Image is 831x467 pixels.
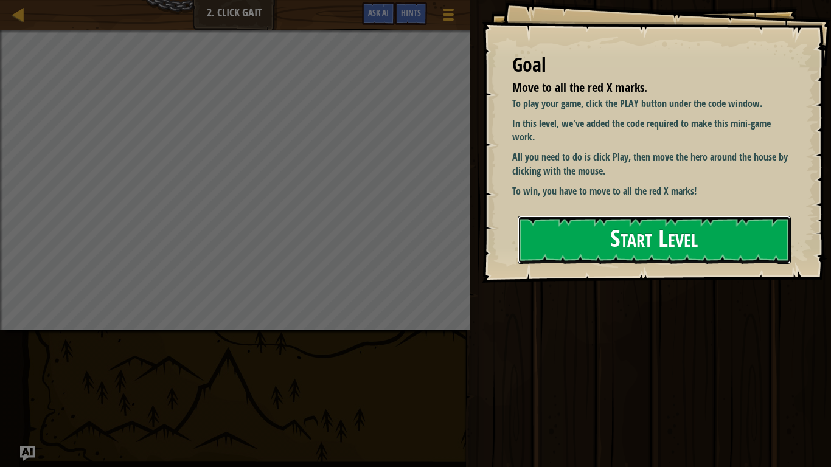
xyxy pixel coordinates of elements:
[497,79,785,97] li: Move to all the red X marks.
[512,97,788,111] p: To play your game, click the PLAY button under the code window.
[368,7,389,18] span: Ask AI
[20,446,35,461] button: Ask AI
[518,216,791,264] button: Start Level
[512,79,647,95] span: Move to all the red X marks.
[401,7,421,18] span: Hints
[512,150,788,178] p: All you need to do is click Play, then move the hero around the house by clicking with the mouse.
[512,184,788,198] p: To win, you have to move to all the red X marks!
[362,2,395,25] button: Ask AI
[512,117,788,145] p: In this level, we've added the code required to make this mini-game work.
[433,2,464,31] button: Show game menu
[512,51,788,79] div: Goal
